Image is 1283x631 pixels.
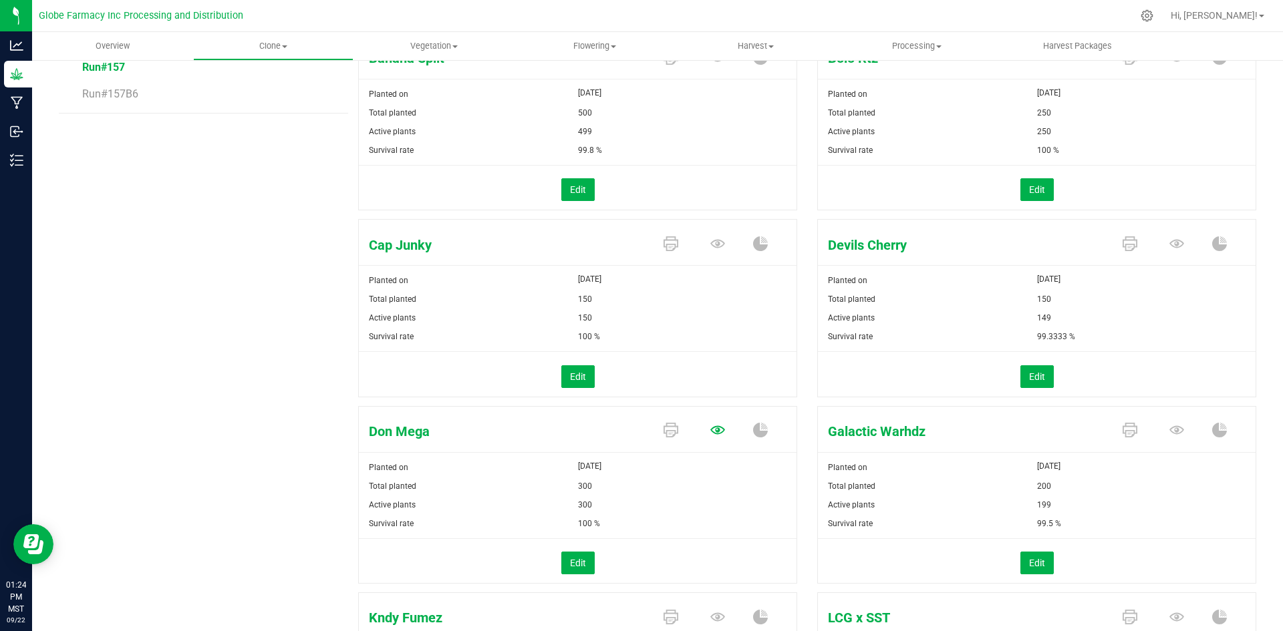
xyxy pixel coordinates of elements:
[10,39,23,52] inline-svg: Analytics
[1037,458,1060,474] span: [DATE]
[1037,122,1051,141] span: 250
[578,290,592,308] span: 150
[828,146,873,155] span: Survival rate
[1025,40,1130,52] span: Harvest Packages
[578,271,601,287] span: [DATE]
[82,87,138,100] span: Run#157B6
[369,276,408,285] span: Planted on
[10,125,23,138] inline-svg: Inbound
[578,85,601,101] span: [DATE]
[828,294,875,304] span: Total planted
[369,127,416,136] span: Active plants
[32,32,193,60] a: Overview
[369,481,416,491] span: Total planted
[6,615,26,625] p: 09/22
[1037,85,1060,101] span: [DATE]
[828,127,875,136] span: Active plants
[578,308,592,327] span: 150
[1020,365,1054,388] button: Edit
[818,608,1109,628] span: LCG x SST
[1037,141,1059,160] span: 100 %
[578,514,600,533] span: 100 %
[1037,495,1051,514] span: 199
[369,313,416,323] span: Active plants
[676,40,836,52] span: Harvest
[13,524,53,564] iframe: Resource center
[997,32,1158,60] a: Harvest Packages
[578,495,592,514] span: 300
[515,32,676,60] a: Flowering
[578,327,600,346] span: 100 %
[359,421,650,441] span: Don Mega
[359,235,650,255] span: Cap Junky
[369,294,416,304] span: Total planted
[10,154,23,167] inline-svg: Inventory
[828,313,875,323] span: Active plants
[578,141,602,160] span: 99.8 %
[828,276,867,285] span: Planted on
[1037,327,1075,346] span: 99.3333 %
[578,458,601,474] span: [DATE]
[1171,10,1258,21] span: Hi, [PERSON_NAME]!
[369,146,414,155] span: Survival rate
[6,579,26,615] p: 01:24 PM MST
[578,103,592,122] span: 500
[369,89,408,99] span: Planted on
[369,108,416,118] span: Total planted
[818,235,1109,255] span: Devils Cherry
[828,481,875,491] span: Total planted
[353,32,515,60] a: Vegetation
[369,332,414,341] span: Survival rate
[1037,290,1051,308] span: 150
[828,519,873,528] span: Survival rate
[194,40,353,52] span: Clone
[39,10,243,21] span: Globe Farmacy Inc Processing and Distribution
[1020,552,1054,574] button: Edit
[354,40,514,52] span: Vegetation
[836,32,997,60] a: Processing
[561,178,595,201] button: Edit
[1020,178,1054,201] button: Edit
[369,519,414,528] span: Survival rate
[1037,103,1051,122] span: 250
[828,108,875,118] span: Total planted
[828,500,875,509] span: Active plants
[578,477,592,495] span: 300
[359,608,650,628] span: Kndy Fumez
[515,40,675,52] span: Flowering
[78,40,148,52] span: Overview
[828,463,867,472] span: Planted on
[369,500,416,509] span: Active plants
[818,421,1109,441] span: Galactic Warhdz
[1037,477,1051,495] span: 200
[676,32,837,60] a: Harvest
[561,552,595,574] button: Edit
[837,40,996,52] span: Processing
[578,122,592,141] span: 499
[10,96,23,110] inline-svg: Manufacturing
[828,89,867,99] span: Planted on
[82,61,125,73] span: Run#157
[369,463,408,472] span: Planted on
[561,365,595,388] button: Edit
[1037,308,1051,327] span: 149
[10,67,23,81] inline-svg: Grow
[1037,271,1060,287] span: [DATE]
[193,32,354,60] a: Clone
[828,332,873,341] span: Survival rate
[1037,514,1061,533] span: 99.5 %
[1139,9,1155,22] div: Manage settings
